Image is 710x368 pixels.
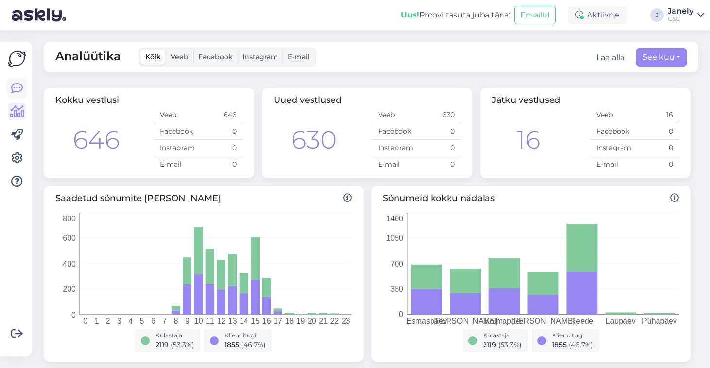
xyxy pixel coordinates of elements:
tspan: Kolmapäev [485,317,523,325]
td: 0 [416,123,461,140]
td: 630 [416,107,461,123]
tspan: 20 [308,317,316,325]
img: Askly Logo [8,50,26,68]
tspan: 7 [162,317,167,325]
span: Kõik [145,52,161,61]
td: 0 [635,123,679,140]
tspan: Reede [571,317,593,325]
tspan: 19 [296,317,305,325]
td: Instagram [372,140,416,156]
span: Veeb [171,52,189,61]
span: 1855 [225,340,239,349]
tspan: 1400 [386,215,403,223]
td: Instagram [590,140,635,156]
tspan: 5 [140,317,144,325]
tspan: 10 [194,317,203,325]
td: E-mail [372,156,416,173]
span: Facebook [198,52,233,61]
tspan: 800 [63,215,76,223]
span: E-mail [288,52,310,61]
span: Sõnumeid kokku nädalas [383,192,679,205]
div: 646 [73,121,120,159]
td: E-mail [590,156,635,173]
tspan: Pühapäev [642,317,677,325]
tspan: 16 [262,317,271,325]
tspan: 21 [319,317,328,325]
button: Emailid [514,6,556,24]
span: Jätku vestlused [492,95,560,105]
td: Veeb [154,107,198,123]
td: 0 [635,140,679,156]
tspan: 4 [128,317,133,325]
td: 0 [198,140,242,156]
td: E-mail [154,156,198,173]
tspan: 200 [63,285,76,293]
tspan: 23 [342,317,350,325]
div: 16 [517,121,540,159]
tspan: 12 [217,317,226,325]
td: Facebook [372,123,416,140]
tspan: Esmaspäev [406,317,447,325]
tspan: 0 [71,311,76,319]
tspan: 14 [240,317,248,325]
span: Uued vestlused [274,95,342,105]
button: Lae alla [596,52,624,64]
span: ( 53.3 %) [171,340,194,349]
b: Uus! [401,10,419,19]
td: 0 [416,140,461,156]
td: 646 [198,107,242,123]
td: 0 [198,156,242,173]
tspan: 2 [106,317,110,325]
div: Külastaja [483,331,522,340]
tspan: 0 [83,317,87,325]
div: C&C [668,15,693,23]
div: Aktiivne [568,6,627,24]
tspan: [PERSON_NAME] [433,317,497,326]
button: See kuu [636,48,687,67]
span: Kokku vestlusi [55,95,119,105]
td: Veeb [590,107,635,123]
tspan: 3 [117,317,121,325]
span: Analüütika [55,48,121,67]
div: Klienditugi [225,331,266,340]
span: 1855 [552,340,567,349]
tspan: 6 [151,317,156,325]
tspan: 18 [285,317,294,325]
tspan: 0 [399,311,403,319]
div: Klienditugi [552,331,593,340]
span: Saadetud sõnumite [PERSON_NAME] [55,192,352,205]
tspan: 350 [390,285,403,293]
td: Facebook [590,123,635,140]
span: ( 46.7 %) [241,340,266,349]
div: J [650,8,664,22]
td: 16 [635,107,679,123]
div: Proovi tasuta juba täna: [401,9,510,21]
tspan: 1050 [386,234,403,242]
tspan: 400 [63,260,76,268]
td: Facebook [154,123,198,140]
tspan: 8 [174,317,178,325]
tspan: 22 [330,317,339,325]
span: 2119 [156,340,169,349]
tspan: 13 [228,317,237,325]
div: 630 [291,121,337,159]
tspan: 700 [390,260,403,268]
tspan: 600 [63,234,76,242]
div: Janely [668,7,693,15]
span: Instagram [242,52,278,61]
tspan: 15 [251,317,260,325]
div: Külastaja [156,331,194,340]
tspan: 9 [185,317,190,325]
tspan: Laupäev [606,317,635,325]
tspan: 17 [274,317,282,325]
a: JanelyC&C [668,7,704,23]
tspan: [PERSON_NAME] [511,317,575,326]
td: 0 [635,156,679,173]
td: 0 [416,156,461,173]
span: ( 53.3 %) [498,340,522,349]
span: 2119 [483,340,496,349]
td: Veeb [372,107,416,123]
span: ( 46.7 %) [569,340,593,349]
td: Instagram [154,140,198,156]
